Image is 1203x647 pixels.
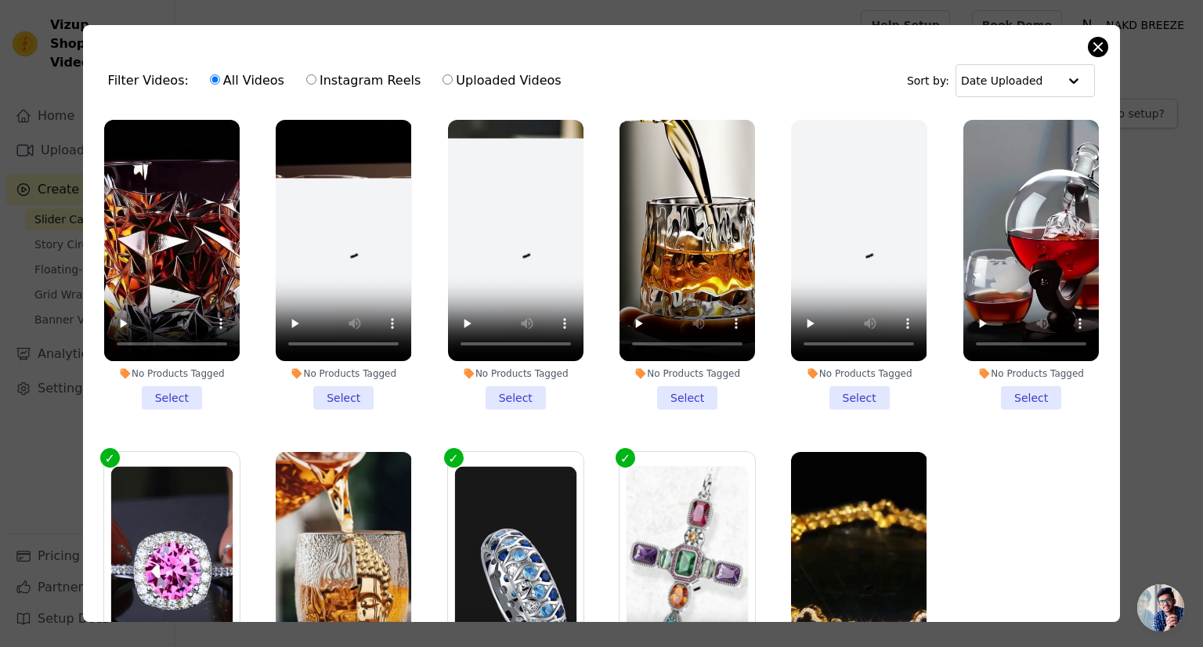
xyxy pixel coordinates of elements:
[1137,584,1184,631] div: Open chat
[907,64,1096,97] div: Sort by:
[448,367,583,380] div: No Products Tagged
[620,367,755,380] div: No Products Tagged
[791,367,927,380] div: No Products Tagged
[108,63,570,99] div: Filter Videos:
[104,367,240,380] div: No Products Tagged
[305,70,421,91] label: Instagram Reels
[276,367,411,380] div: No Products Tagged
[1089,38,1107,56] button: Close modal
[209,70,285,91] label: All Videos
[442,70,562,91] label: Uploaded Videos
[963,367,1099,380] div: No Products Tagged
